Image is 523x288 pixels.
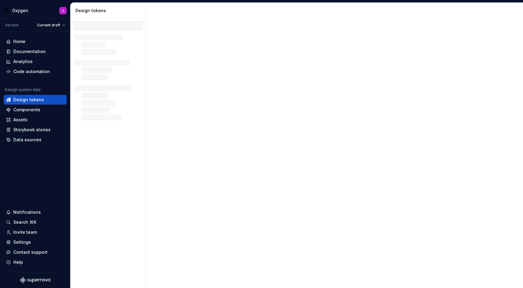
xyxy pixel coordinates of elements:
div: Help [13,259,23,265]
div: Design tokens [75,8,143,14]
div: Notifications [13,209,41,215]
div: Storybook stories [13,127,51,133]
div: Documentation [13,49,46,55]
div: Invite team [13,229,37,235]
button: Notifications [4,207,67,217]
a: Analytics [4,57,67,66]
div: Design system data [5,87,41,92]
div: Search ⌘K [13,219,36,225]
div: Components [13,107,40,113]
a: Data sources [4,135,67,145]
a: Code automation [4,67,67,76]
div: J [62,8,64,13]
button: Help [4,257,67,267]
div: Version [5,23,19,28]
a: Invite team [4,227,67,237]
div: Home [13,39,25,45]
button: Contact support [4,247,67,257]
button: Current draft [34,21,68,29]
div: Contact support [13,249,48,255]
button: Search ⌘K [4,217,67,227]
div: Data sources [13,137,41,143]
button: OxygenJ [1,4,69,17]
div: Code automation [13,69,50,75]
a: Documentation [4,47,67,56]
div: Analytics [13,59,33,65]
div: Assets [13,117,28,123]
a: Components [4,105,67,115]
div: Oxygen [12,8,28,14]
div: Design tokens [13,97,44,103]
a: Assets [4,115,67,125]
a: Design tokens [4,95,67,105]
div: Settings [13,239,31,245]
a: Home [4,37,67,46]
a: Storybook stories [4,125,67,135]
a: Settings [4,237,67,247]
svg: Supernova Logo [20,277,50,283]
span: Current draft [37,23,60,28]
